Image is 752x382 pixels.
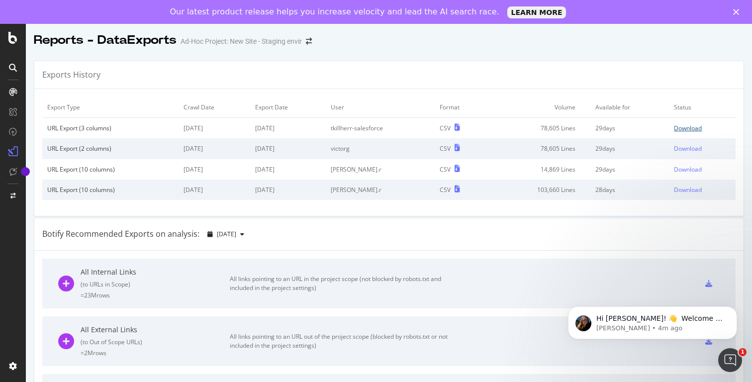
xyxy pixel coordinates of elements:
[674,124,731,132] a: Download
[230,332,454,350] div: All links pointing to an URL out of the project scope (blocked by robots.txt or not included in t...
[326,159,435,180] td: [PERSON_NAME].r
[42,228,199,240] div: Botify Recommended Exports on analysis:
[34,32,177,49] div: Reports - DataExports
[674,165,702,174] div: Download
[170,7,499,17] div: Our latest product release helps you increase velocity and lead the AI search race.
[250,180,325,200] td: [DATE]
[250,138,325,159] td: [DATE]
[326,138,435,159] td: victorg
[705,280,712,287] div: csv-export
[81,325,230,335] div: All External Links
[674,186,702,194] div: Download
[488,180,590,200] td: 103,660 Lines
[81,280,230,288] div: ( to URLs in Scope )
[590,180,669,200] td: 28 days
[739,348,747,356] span: 1
[718,348,742,372] iframe: Intercom live chat
[507,6,566,18] a: LEARN MORE
[47,144,174,153] div: URL Export (2 columns)
[590,118,669,139] td: 29 days
[42,97,179,118] td: Export Type
[674,124,702,132] div: Download
[179,118,250,139] td: [DATE]
[590,97,669,118] td: Available for
[250,97,325,118] td: Export Date
[326,97,435,118] td: User
[440,124,451,132] div: CSV
[250,118,325,139] td: [DATE]
[326,180,435,200] td: [PERSON_NAME].r
[590,159,669,180] td: 29 days
[306,38,312,45] div: arrow-right-arrow-left
[488,138,590,159] td: 78,605 Lines
[81,267,230,277] div: All Internal Links
[230,275,454,292] div: All links pointing to an URL in the project scope (not blocked by robots.txt and included in the ...
[203,226,248,242] button: [DATE]
[81,338,230,346] div: ( to Out of Scope URLs )
[440,165,451,174] div: CSV
[674,144,731,153] a: Download
[488,159,590,180] td: 14,869 Lines
[47,124,174,132] div: URL Export (3 columns)
[42,69,100,81] div: Exports History
[553,286,752,355] iframe: Intercom notifications message
[435,97,488,118] td: Format
[669,97,736,118] td: Status
[250,159,325,180] td: [DATE]
[326,118,435,139] td: tkillherr-salesforce
[179,97,250,118] td: Crawl Date
[674,165,731,174] a: Download
[47,165,174,174] div: URL Export (10 columns)
[590,138,669,159] td: 29 days
[179,180,250,200] td: [DATE]
[440,186,451,194] div: CSV
[440,144,451,153] div: CSV
[81,291,230,299] div: = 23M rows
[488,97,590,118] td: Volume
[674,144,702,153] div: Download
[733,9,743,15] div: Close
[217,230,236,238] span: 2025 Aug. 14th
[488,118,590,139] td: 78,605 Lines
[674,186,731,194] a: Download
[179,159,250,180] td: [DATE]
[179,138,250,159] td: [DATE]
[81,349,230,357] div: = 2M rows
[47,186,174,194] div: URL Export (10 columns)
[21,167,30,176] div: Tooltip anchor
[181,36,302,46] div: Ad-Hoc Project: New Site - Staging envir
